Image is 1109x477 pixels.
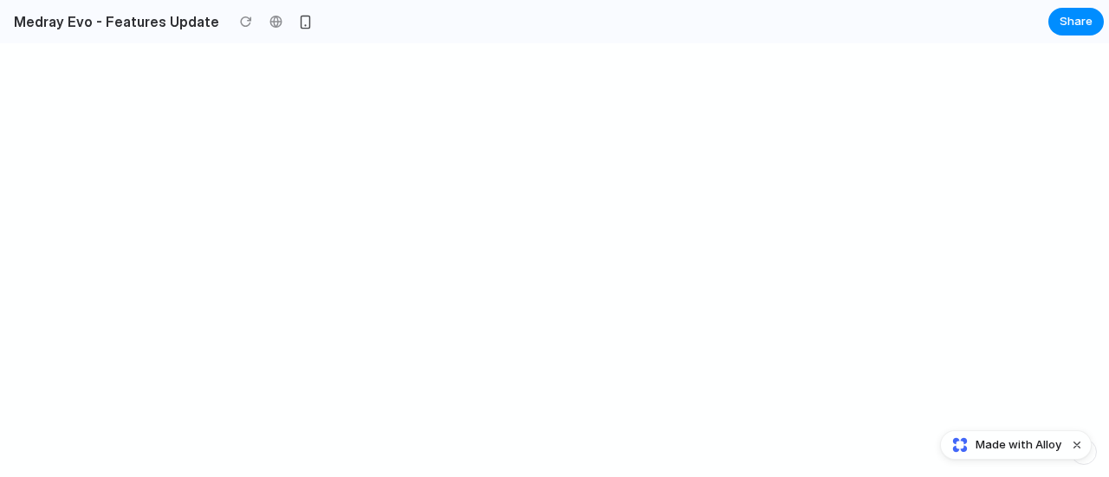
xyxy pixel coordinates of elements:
button: Dismiss watermark [1067,435,1087,455]
span: Share [1060,13,1093,30]
a: Made with Alloy [941,436,1063,454]
button: Share [1048,8,1104,35]
h2: Medray Evo - Features Update [7,11,219,32]
span: Made with Alloy [976,436,1061,454]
